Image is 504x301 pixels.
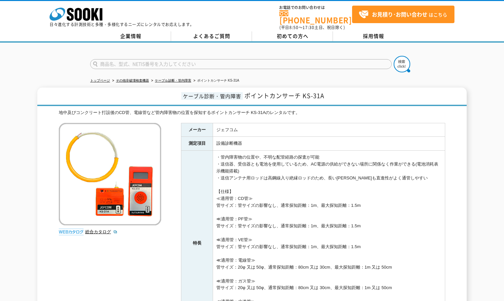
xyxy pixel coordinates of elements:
p: 日々進化する計測技術と多種・多様化するニーズにレンタルでお応えします。 [50,22,194,26]
a: 採用情報 [333,31,414,41]
span: お電話でのお問い合わせは [279,6,352,10]
img: btn_search.png [394,56,410,72]
a: お見積り･お問い合わせはこちら [352,6,454,23]
a: ケーブル診断・管内障害 [155,79,191,82]
span: 17:30 [303,24,314,30]
span: (平日 ～ 土日、祝日除く) [279,24,345,30]
th: メーカー [181,123,213,137]
span: はこちら [359,10,447,19]
input: 商品名、型式、NETIS番号を入力してください [90,59,392,69]
div: 地中及びコンクリート打設後のCD管、電線管など管内障害物の位置を探知するポイントカンサーチ KS-31Aのレンタルです。 [59,109,445,116]
a: その他非破壊検査機器 [116,79,149,82]
a: [PHONE_NUMBER] [279,10,352,24]
td: 設備診断機器 [213,137,445,151]
th: 測定項目 [181,137,213,151]
li: ポイントカンサーチ KS-31A [192,77,239,84]
a: 総合カタログ [85,229,118,234]
a: よくあるご質問 [171,31,252,41]
span: 8:50 [289,24,299,30]
span: ケーブル診断・管内障害 [181,92,243,100]
a: 初めての方へ [252,31,333,41]
span: ポイントカンサーチ KS-31A [244,91,324,100]
img: webカタログ [59,229,84,235]
img: ポイントカンサーチ KS-31A [59,123,161,225]
a: トップページ [90,79,110,82]
strong: お見積り･お問い合わせ [372,10,427,18]
a: 企業情報 [90,31,171,41]
span: 初めての方へ [277,32,308,40]
td: ジェフコム [213,123,445,137]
